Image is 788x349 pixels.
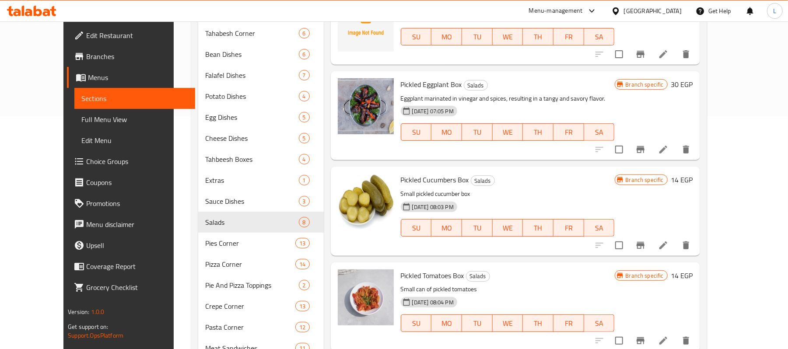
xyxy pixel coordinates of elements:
[299,113,309,122] span: 5
[68,306,89,318] span: Version:
[67,277,195,298] a: Grocery Checklist
[401,78,462,91] span: Pickled Eggplant Box
[68,330,123,341] a: Support.OpsPlatform
[205,259,295,269] div: Pizza Corner
[299,29,309,38] span: 6
[67,214,195,235] a: Menu disclaimer
[67,46,195,67] a: Branches
[205,133,299,143] span: Cheese Dishes
[557,317,581,330] span: FR
[526,317,550,330] span: TH
[464,80,488,91] div: Salads
[557,222,581,234] span: FR
[671,174,693,186] h6: 14 EGP
[205,301,295,311] span: Crepe Corner
[610,45,628,63] span: Select to update
[557,31,581,43] span: FR
[401,314,432,332] button: SU
[299,49,310,59] div: items
[299,280,310,290] div: items
[299,196,310,206] div: items
[86,282,188,293] span: Grocery Checklist
[676,139,697,160] button: delete
[67,172,195,193] a: Coupons
[584,28,615,45] button: SA
[198,86,324,107] div: Potato Dishes4
[86,219,188,230] span: Menu disclaimer
[295,259,309,269] div: items
[299,154,310,164] div: items
[299,197,309,206] span: 3
[299,176,309,185] span: 1
[86,261,188,272] span: Coverage Report
[431,28,462,45] button: MO
[610,236,628,255] span: Select to update
[67,67,195,88] a: Menus
[205,28,299,38] div: Tahabesh Corner
[526,222,550,234] span: TH
[588,222,611,234] span: SA
[529,6,583,16] div: Menu-management
[86,30,188,41] span: Edit Restaurant
[658,49,669,59] a: Edit menu item
[299,175,310,185] div: items
[81,93,188,104] span: Sections
[493,28,523,45] button: WE
[553,123,584,141] button: FR
[466,271,490,281] span: Salads
[198,44,324,65] div: Bean Dishes6
[205,196,299,206] span: Sauce Dishes
[466,126,489,139] span: TU
[466,317,489,330] span: TU
[296,302,309,311] span: 13
[198,107,324,128] div: Egg Dishes5
[671,269,693,282] h6: 14 EGP
[299,155,309,164] span: 4
[205,280,299,290] div: Pie And Pizza Toppings
[773,6,776,16] span: L
[658,144,669,155] a: Edit menu item
[523,123,553,141] button: TH
[471,175,495,186] div: Salads
[299,218,309,227] span: 8
[584,314,615,332] button: SA
[588,31,611,43] span: SA
[405,31,428,43] span: SU
[299,281,309,290] span: 2
[198,65,324,86] div: Falafel Dishes7
[299,133,310,143] div: items
[205,238,295,248] div: Pies Corner
[435,31,459,43] span: MO
[553,314,584,332] button: FR
[526,126,550,139] span: TH
[205,70,299,80] span: Falafel Dishes
[295,238,309,248] div: items
[198,170,324,191] div: Extras1
[658,335,669,346] a: Edit menu item
[205,175,299,185] span: Extras
[493,219,523,237] button: WE
[435,126,459,139] span: MO
[401,173,469,186] span: Pickled Cucumbers Box
[431,314,462,332] button: MO
[401,284,615,295] p: Small can of pickled tomatoes
[205,112,299,122] span: Egg Dishes
[81,135,188,146] span: Edit Menu
[405,222,428,234] span: SU
[671,78,693,91] h6: 30 EGP
[67,193,195,214] a: Promotions
[401,28,432,45] button: SU
[198,191,324,212] div: Sauce Dishes3
[409,203,457,211] span: [DATE] 08:03 PM
[198,317,324,338] div: Pasta Corner12
[67,256,195,277] a: Coverage Report
[462,314,493,332] button: TU
[198,212,324,233] div: Salads8
[205,91,299,101] span: Potato Dishes
[67,235,195,256] a: Upsell
[462,28,493,45] button: TU
[523,219,553,237] button: TH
